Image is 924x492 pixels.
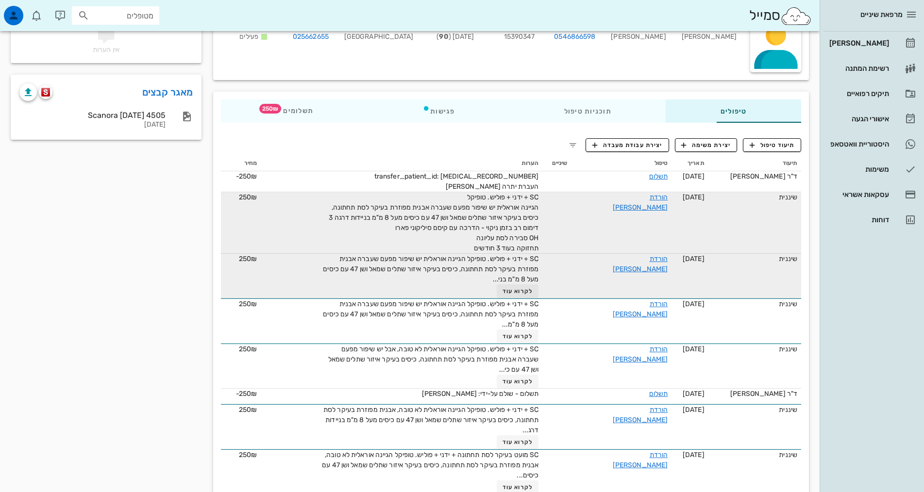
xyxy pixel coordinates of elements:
[823,158,920,181] a: משימות
[239,255,257,263] span: 250₪
[683,172,705,180] span: [DATE]
[261,156,542,171] th: הערות
[374,172,538,180] span: transfer_patient_id: [MEDICAL_RECORD_NUMBER]
[368,99,509,123] div: פגישות
[823,82,920,105] a: תיקים רפואיים
[503,378,533,385] span: לקרוא עוד
[293,32,329,42] a: 025662655
[827,216,889,224] div: דוחות
[666,99,801,123] div: טיפולים
[497,329,539,343] button: לקרוא עוד
[683,345,705,353] span: [DATE]
[683,300,705,308] span: [DATE]
[780,6,812,26] img: SmileCloud logo
[712,254,797,264] div: שיננית
[586,138,669,152] button: יצירת עבודת מעבדה
[649,390,668,398] a: תשלום
[239,33,258,41] span: פעילים
[554,32,595,42] a: 0546866598
[683,451,705,459] span: [DATE]
[497,375,539,388] button: לקרוא עוד
[712,405,797,415] div: שיננית
[674,18,744,48] div: [PERSON_NAME]
[503,333,533,340] span: לקרוא עוד
[823,57,920,80] a: רשימת המתנה
[712,299,797,309] div: שיננית
[712,450,797,460] div: שיננית
[446,182,538,191] span: העברת יתרה [PERSON_NAME]
[239,451,257,459] span: 250₪
[422,390,538,398] span: תשלום - שולם על-ידי: [PERSON_NAME]
[19,121,166,129] div: [DATE]
[39,85,52,99] button: scanora logo
[823,183,920,206] a: עסקאות אשראי
[749,5,812,26] div: סמייל
[439,33,448,41] strong: 90
[860,10,903,19] span: מרפאת שיניים
[672,156,708,171] th: תאריך
[712,389,797,399] div: ד"ר [PERSON_NAME]
[259,104,281,114] span: תג
[675,138,738,152] button: יצירת משימה
[221,156,261,171] th: מחיר
[823,107,920,131] a: אישורי הגעה
[613,300,668,318] a: הורדת [PERSON_NAME]
[41,88,50,97] img: scanora logo
[19,111,166,120] div: Scanora [DATE] 4505
[239,345,257,353] span: 250₪
[437,33,474,41] span: [DATE] ( )
[503,484,533,491] span: לקרוא עוד
[681,141,731,149] span: יצירת משימה
[275,108,313,115] span: תשלומים
[323,300,538,328] span: SC + ידני + פוליש. טופיקל הגיינה אוראלית יש שיפור מפעם שעברה אבנית מפוזרת בעיקר לסת תחתונה, כיסים...
[613,255,668,273] a: הורדת [PERSON_NAME]
[29,8,34,14] span: תג
[683,255,705,263] span: [DATE]
[823,32,920,55] a: [PERSON_NAME]
[239,406,257,414] span: 250₪
[683,193,705,201] span: [DATE]
[328,345,539,374] span: SC + ידני + פוליש. טופיקל הגיינה אוראלית לא טובה, אבל יש שיפור מפעם שעברה אבנית מפוזרת בעיקר לסת ...
[712,344,797,354] div: שיננית
[827,90,889,98] div: תיקים רפואיים
[542,156,571,171] th: שיניים
[603,18,673,48] div: [PERSON_NAME]
[236,390,257,398] span: ‎-250₪
[323,255,538,283] span: SC + ידני + פוליש. טופיקל הגיינה אוראלית יש שיפור מפעם שעברה אבנית מפוזרת בעיקר לסת תחתונה, כיסים...
[504,33,535,41] span: 15390347
[239,300,257,308] span: 250₪
[344,33,414,41] span: [GEOGRAPHIC_DATA]
[322,451,538,479] span: SC מועט בעיקר לסת תחתונה + ידני + פוליש. טופיקל הגיינה אוראלית לא טובה, אבנית מפוזרת בעיקר לסת תח...
[649,172,668,180] a: תשלום
[142,84,193,100] a: מאגר קבצים
[239,193,257,201] span: 250₪
[613,345,668,363] a: הורדת [PERSON_NAME]
[592,141,662,149] span: יצירת עבודת מעבדה
[613,193,668,212] a: הורדת [PERSON_NAME]
[827,115,889,123] div: אישורי הגעה
[823,132,920,156] a: תגהיסטוריית וואטסאפ
[571,156,672,171] th: טיפול
[613,451,668,469] a: הורדת [PERSON_NAME]
[827,39,889,47] div: [PERSON_NAME]
[683,406,705,414] span: [DATE]
[497,435,539,449] button: לקרוא עוד
[503,288,533,295] span: לקרוא עוד
[750,141,795,149] span: תיעוד טיפול
[497,284,539,298] button: לקרוא עוד
[712,171,797,181] div: ד"ר [PERSON_NAME]
[827,65,889,72] div: רשימת המתנה
[503,439,533,445] span: לקרוא עוד
[827,191,889,198] div: עסקאות אשראי
[712,192,797,202] div: שיננית
[613,406,668,424] a: הורדת [PERSON_NAME]
[708,156,801,171] th: תיעוד
[827,165,889,173] div: משימות
[683,390,705,398] span: [DATE]
[823,208,920,231] a: דוחות
[323,406,538,434] span: SC + ידני + פוליש. טופיקל הגיינה אוראלית לא טובה, אבנית מפוזרת בעיקר לסת תחתונה, כיסים בעיקר איזו...
[93,46,119,54] span: אין הערות
[236,172,257,180] span: ‎-250₪
[509,99,666,123] div: תוכניות טיפול
[827,140,889,148] div: היסטוריית וואטסאפ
